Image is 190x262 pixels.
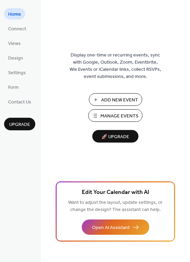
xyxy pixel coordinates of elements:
[8,26,26,33] span: Connect
[8,69,26,77] span: Settings
[8,11,21,18] span: Home
[4,37,25,49] a: Views
[68,198,163,214] span: Want to adjust the layout, update settings, or change the design? The assistant can help.
[88,109,142,122] button: Manage Events
[4,8,25,19] a: Home
[82,219,149,235] button: Open AI Assistant
[4,67,30,78] a: Settings
[4,52,27,63] a: Design
[8,55,23,62] span: Design
[4,118,35,130] button: Upgrade
[4,96,35,107] a: Contact Us
[100,113,138,120] span: Manage Events
[70,52,161,80] span: Display one-time or recurring events, sync with Google, Outlook, Zoom, Eventbrite, Wix Events or ...
[89,93,142,106] button: Add New Event
[82,188,149,197] span: Edit Your Calendar with AI
[8,40,21,47] span: Views
[92,130,138,143] button: 🚀 Upgrade
[92,224,130,231] span: Open AI Assistant
[8,84,19,91] span: Form
[101,97,138,104] span: Add New Event
[9,121,30,128] span: Upgrade
[96,132,134,142] span: 🚀 Upgrade
[4,23,30,34] a: Connect
[8,99,31,106] span: Contact Us
[4,81,23,93] a: Form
